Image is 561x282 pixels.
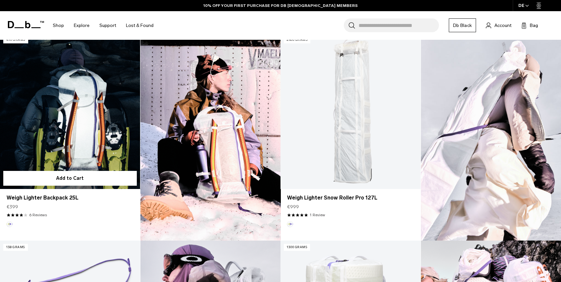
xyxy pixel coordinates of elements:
img: Content block image [140,33,281,241]
a: Explore [74,14,90,37]
p: 2400 grams [284,36,310,43]
a: 6 reviews [29,212,47,218]
a: Support [99,14,116,37]
button: Add to Cart [3,171,137,186]
a: Db Black [449,18,476,32]
button: Aurora [7,221,12,227]
a: Lost & Found [126,14,154,37]
a: 10% OFF YOUR FIRST PURCHASE FOR DB [DEMOGRAPHIC_DATA] MEMBERS [203,3,358,9]
a: Weigh Lighter Snow Roller Pro 127L [287,194,414,202]
a: 1 reviews [310,212,325,218]
p: 1300 grams [284,244,310,251]
span: Account [494,22,511,29]
a: Weigh Lighter Backpack 25L [7,194,134,202]
nav: Main Navigation [48,11,158,40]
button: Aurora [287,221,293,227]
p: 138 grams [3,244,28,251]
a: Weigh Lighter Snow Roller Pro 127L [280,33,421,189]
a: Shop [53,14,64,37]
span: Bag [530,22,538,29]
a: Account [486,21,511,29]
button: Bag [521,21,538,29]
span: €999 [287,203,299,210]
span: €399 [7,203,18,210]
p: 470 grams [3,36,28,43]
